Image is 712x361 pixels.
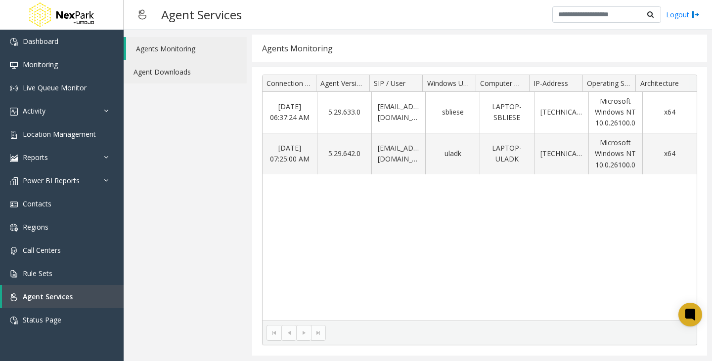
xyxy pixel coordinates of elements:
img: 'icon' [10,131,18,139]
img: 'icon' [10,38,18,46]
span: Regions [23,222,48,232]
td: Microsoft Windows NT 10.0.26100.0 [588,92,643,133]
a: Agent Services [2,285,124,308]
img: 'icon' [10,270,18,278]
td: uladk [425,133,480,174]
img: 'icon' [10,293,18,301]
img: 'icon' [10,201,18,208]
span: Dashboard [23,37,58,46]
span: Power BI Reports [23,176,80,185]
img: 'icon' [10,317,18,324]
span: Contacts [23,199,51,208]
div: Agents Monitoring [262,42,333,55]
img: 'icon' [10,224,18,232]
td: [TECHNICAL_ID] [534,133,588,174]
img: pageIcon [133,2,151,27]
div: Data table [263,75,697,321]
img: 'icon' [10,84,18,92]
span: SIP / User [374,79,405,88]
td: 5.29.633.0 [317,92,371,133]
span: Connection Time [267,79,321,88]
a: Agents Monitoring [126,37,247,60]
td: Microsoft Windows NT 10.0.26100.0 [588,133,643,174]
td: 5.29.642.0 [317,133,371,174]
td: LAPTOP-SBLIESE [480,92,534,133]
span: Windows User [427,79,473,88]
img: 'icon' [10,177,18,185]
img: logout [692,9,700,20]
img: 'icon' [10,247,18,255]
td: [EMAIL_ADDRESS][DOMAIN_NAME] [371,133,426,174]
img: 'icon' [10,154,18,162]
span: Agent Version [320,79,365,88]
a: Logout [666,9,700,20]
a: Agent Downloads [124,60,247,83]
span: Architecture [640,79,679,88]
span: Call Centers [23,245,61,255]
span: Location Management [23,129,96,139]
span: Agent Services [23,292,73,301]
span: Activity [23,106,45,116]
td: x64 [642,133,697,174]
span: Status Page [23,315,61,324]
span: Reports [23,153,48,162]
img: 'icon' [10,108,18,116]
td: x64 [642,92,697,133]
span: Monitoring [23,60,58,69]
td: [DATE] 06:37:24 AM [263,92,317,133]
td: [DATE] 07:25:00 AM [263,133,317,174]
h3: Agent Services [156,2,247,27]
span: Computer Name [480,79,534,88]
td: [TECHNICAL_ID] [534,92,588,133]
td: LAPTOP-ULADK [480,133,534,174]
td: [EMAIL_ADDRESS][DOMAIN_NAME] [371,92,426,133]
span: IP-Address [534,79,568,88]
td: sbliese [425,92,480,133]
img: 'icon' [10,61,18,69]
span: Live Queue Monitor [23,83,87,92]
span: Rule Sets [23,269,52,278]
span: Operating System [587,79,644,88]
